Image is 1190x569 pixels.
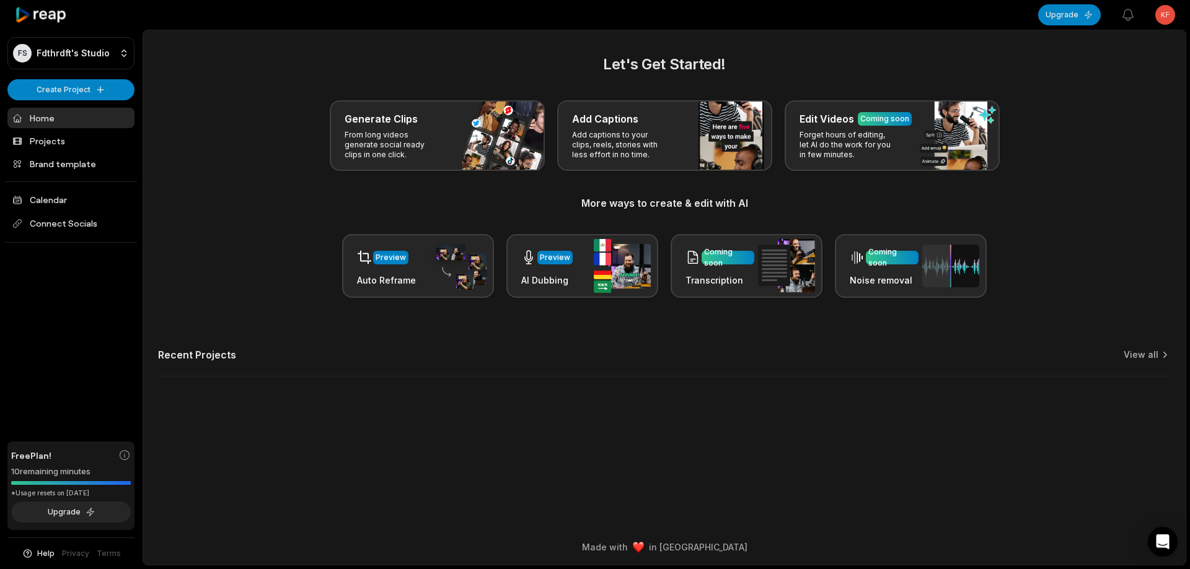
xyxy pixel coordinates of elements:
div: *Usage resets on [DATE] [11,489,131,498]
div: Open Intercom Messenger [1148,527,1178,557]
span: Help [37,548,55,559]
div: Preview [540,252,570,263]
a: Calendar [7,189,134,210]
button: Upgrade [1038,4,1101,25]
h3: Auto Reframe [357,274,416,287]
div: Coming soon [704,246,752,269]
div: 10 remaining minutes [11,466,131,478]
div: Coming soon [868,246,916,269]
div: Preview [376,252,406,263]
img: auto_reframe.png [430,242,487,290]
h2: Recent Projects [158,349,236,361]
div: Coming soon [860,113,909,124]
div: Made with in [GEOGRAPHIC_DATA] [154,541,1175,554]
h3: AI Dubbing [521,274,573,287]
img: heart emoji [633,542,644,553]
a: Brand template [7,154,134,174]
span: Connect Socials [7,212,134,235]
p: From long videos generate social ready clips in one click. [345,130,441,160]
img: transcription.png [758,239,815,292]
p: Fdthrdft's Studio [37,48,110,59]
button: Create Project [7,79,134,100]
a: Privacy [62,548,89,559]
h3: Transcription [685,274,754,287]
h3: Add Captions [572,111,638,126]
a: Terms [97,548,121,559]
h3: Noise removal [850,274,919,287]
a: View all [1124,349,1158,361]
h2: Let's Get Started! [158,53,1171,76]
p: Forget hours of editing, let AI do the work for you in few minutes. [800,130,896,160]
img: ai_dubbing.png [594,239,651,293]
img: noise_removal.png [922,245,979,287]
span: Free Plan! [11,449,51,462]
a: Projects [7,131,134,151]
h3: Edit Videos [800,111,854,126]
button: Help [22,548,55,559]
button: Upgrade [11,502,131,523]
p: Add captions to your clips, reels, stories with less effort in no time. [572,130,668,160]
div: FS [13,44,32,63]
h3: More ways to create & edit with AI [158,196,1171,211]
a: Home [7,108,134,128]
h3: Generate Clips [345,111,418,126]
